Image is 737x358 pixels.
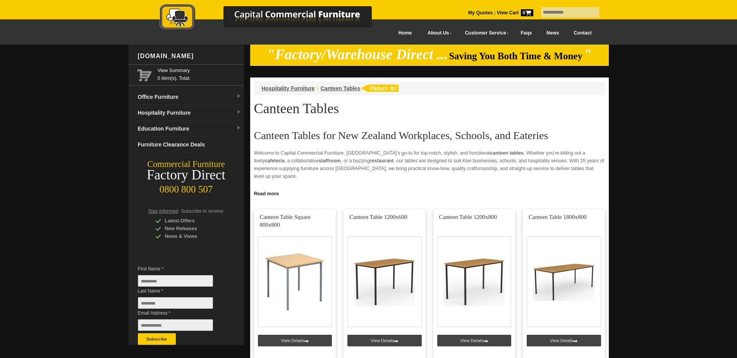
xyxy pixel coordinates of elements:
[370,158,393,164] strong: restaurant
[135,45,244,68] div: [DOMAIN_NAME]
[497,10,533,15] strong: View Cart
[138,4,409,34] a: Capital Commercial Furniture Logo
[181,208,224,214] span: Subscribe to receive:
[449,51,582,61] span: Saving You Both Time & Money
[135,89,244,105] a: Office Furnituredropdown
[360,84,399,92] img: return to
[584,46,592,62] em: "
[250,188,609,198] a: Click to read more
[135,137,244,153] a: Furniture Clearance Deals
[155,232,229,240] div: News & Views
[236,110,241,115] img: dropdown
[521,9,533,16] span: 0
[566,24,599,42] a: Contact
[495,10,533,15] a: View Cart0
[129,170,244,181] div: Factory Direct
[138,265,225,273] span: First Name *
[468,10,493,15] a: My Quotes
[129,159,244,170] div: Commercial Furniture
[419,24,456,42] a: About Us
[236,126,241,131] img: dropdown
[262,85,315,91] a: Hospitality Furniture
[135,105,244,121] a: Hospitality Furnituredropdown
[138,333,176,345] button: Subscribe
[155,217,229,225] div: Latest Offers
[254,149,605,180] p: Welcome to Capital Commercial Furniture, [GEOGRAPHIC_DATA]’s go-to for top-notch, stylish, and fu...
[316,84,318,92] li: ›
[138,275,213,287] input: First Name *
[138,4,409,32] img: Capital Commercial Furniture Logo
[138,319,213,331] input: Email Address *
[148,208,179,214] span: Stay Informed
[135,121,244,137] a: Education Furnituredropdown
[318,158,341,164] strong: staffroom
[514,24,539,42] a: Faqs
[254,101,605,116] h1: Canteen Tables
[490,150,524,156] strong: canteen tables
[254,186,605,198] h2: Why Choose Our Canteen Tables?
[138,309,225,317] span: Email Address *
[155,225,229,232] div: New Releases
[138,287,225,295] span: Last Name *
[254,130,605,141] h2: Canteen Tables for New Zealand Workplaces, Schools, and Eateries
[158,67,241,81] span: 0 item(s), Total:
[265,158,284,164] strong: cafeteria
[539,24,566,42] a: News
[267,46,448,62] em: "Factory/Warehouse Direct ...
[321,85,360,91] a: Canteen Tables
[158,67,241,74] a: View Summary
[456,24,513,42] a: Customer Service
[129,180,244,195] div: 0800 800 507
[138,297,213,309] input: Last Name *
[236,94,241,99] img: dropdown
